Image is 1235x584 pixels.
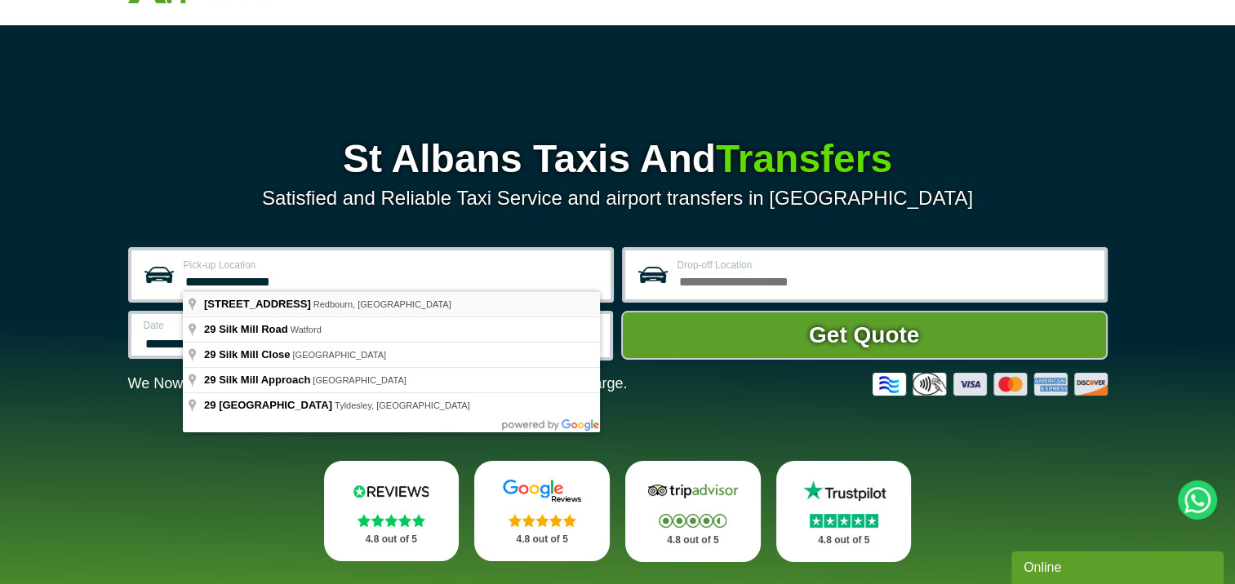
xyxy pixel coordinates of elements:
iframe: chat widget [1011,548,1227,584]
p: Satisfied and Reliable Taxi Service and airport transfers in [GEOGRAPHIC_DATA] [128,187,1108,210]
label: Date [144,321,353,330]
label: Pick-up Location [184,260,601,270]
span: [GEOGRAPHIC_DATA] [219,399,332,411]
span: Watford [291,325,322,334]
span: [GEOGRAPHIC_DATA] [313,375,406,385]
a: Reviews.io Stars 4.8 out of 5 [324,461,460,561]
span: Transfers [716,137,892,180]
p: 4.8 out of 5 [492,529,592,550]
span: 29 [204,348,215,361]
h1: St Albans Taxis And [128,139,1108,179]
span: Silk Mill Close [219,348,290,361]
img: Reviews.io [342,479,440,503]
p: 4.8 out of 5 [342,529,442,550]
a: Google Stars 4.8 out of 5 [474,461,610,561]
img: Credit And Debit Cards [873,373,1108,396]
p: We Now Accept Card & Contactless Payment In [128,375,628,392]
span: 29 [204,374,215,386]
p: 4.8 out of 5 [643,530,743,551]
button: Get Quote [621,311,1108,360]
span: 29 [204,323,215,335]
img: Stars [810,514,878,528]
span: Redbourn, [GEOGRAPHIC_DATA] [313,299,451,309]
span: [GEOGRAPHIC_DATA] [293,350,387,360]
a: Trustpilot Stars 4.8 out of 5 [776,461,912,562]
img: Google [493,479,591,503]
img: Tripadvisor [644,479,742,503]
span: [STREET_ADDRESS] [204,298,311,310]
span: 29 [204,399,215,411]
a: Tripadvisor Stars 4.8 out of 5 [625,461,761,562]
img: Trustpilot [795,479,893,503]
span: Tyldesley, [GEOGRAPHIC_DATA] [335,400,470,410]
p: 4.8 out of 5 [794,530,894,551]
span: Silk Mill Approach [219,374,310,386]
label: Drop-off Location [677,260,1095,270]
img: Stars [509,514,576,527]
span: Silk Mill Road [219,323,288,335]
img: Stars [659,514,726,528]
img: Stars [358,514,425,527]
